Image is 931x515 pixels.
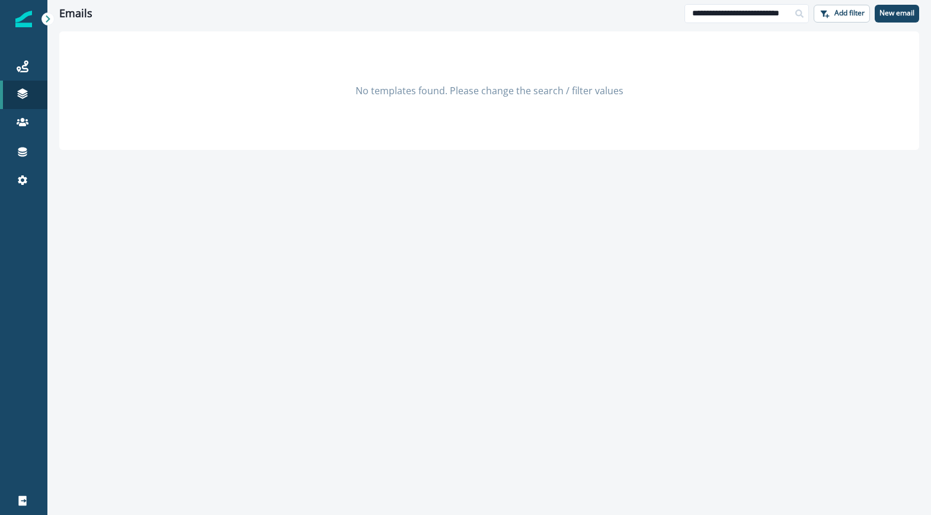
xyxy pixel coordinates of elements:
[59,31,919,150] div: No templates found. Please change the search / filter values
[834,9,865,17] p: Add filter
[879,9,914,17] p: New email
[875,5,919,23] button: New email
[15,11,32,27] img: Inflection
[59,7,92,20] h1: Emails
[814,5,870,23] button: Add filter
